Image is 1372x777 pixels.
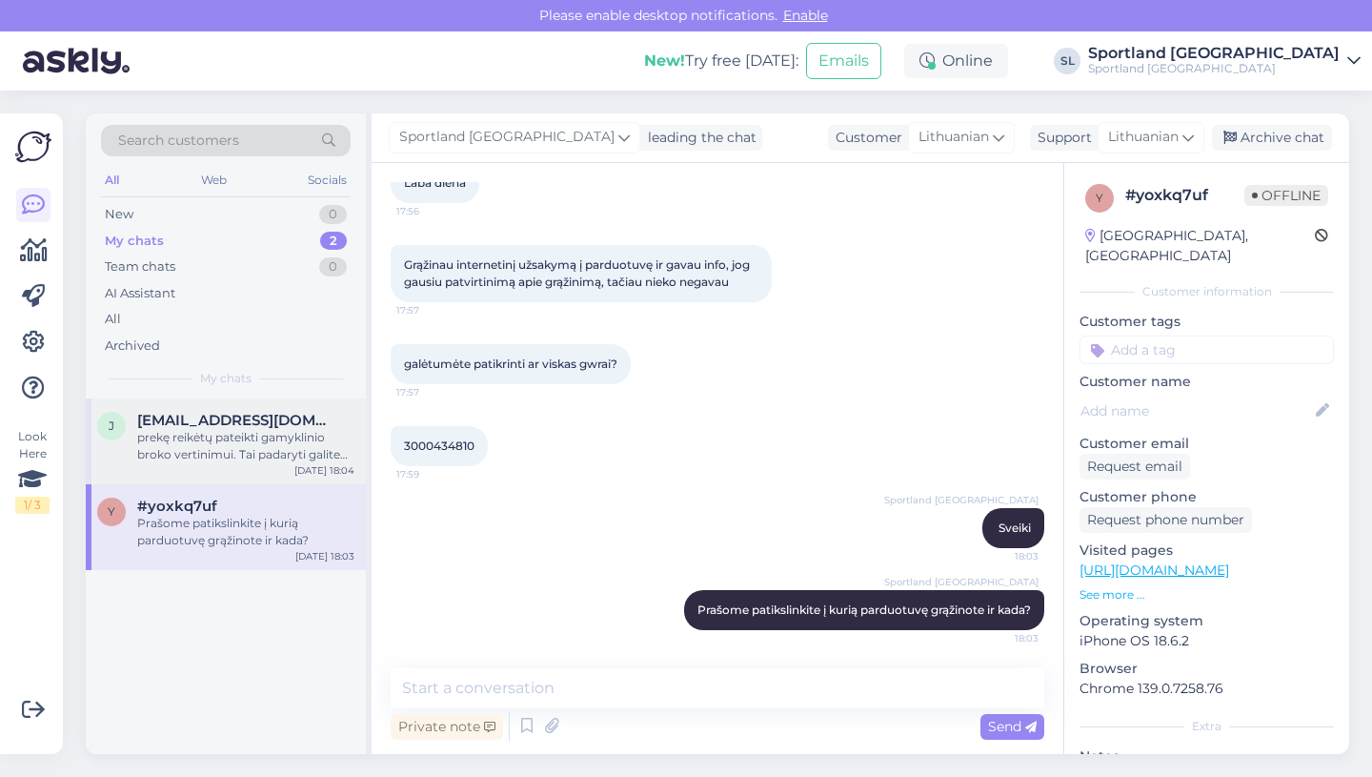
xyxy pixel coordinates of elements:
div: My chats [105,232,164,251]
span: Sportland [GEOGRAPHIC_DATA] [399,127,615,148]
span: 17:57 [396,303,468,317]
div: leading the chat [640,128,757,148]
div: Customer [828,128,902,148]
div: [DATE] 18:04 [294,463,354,478]
div: Try free [DATE]: [644,50,798,72]
p: Customer phone [1079,487,1334,507]
img: Askly Logo [15,129,51,165]
div: 0 [319,257,347,276]
span: j [109,419,114,433]
span: My chats [200,370,252,387]
a: [URL][DOMAIN_NAME] [1079,562,1229,579]
div: Team chats [105,257,175,276]
div: All [105,310,121,329]
div: Socials [304,168,351,193]
span: Offline [1244,185,1328,206]
span: 17:56 [396,204,468,218]
p: Customer tags [1079,312,1334,332]
p: Chrome 139.0.7258.76 [1079,679,1334,699]
p: Notes [1079,746,1334,767]
span: Sportland [GEOGRAPHIC_DATA] [884,575,1039,589]
div: Request email [1079,454,1190,480]
div: prekę reikėtų pateikti gamyklinio broko vertinimui. Tai padaryti galite atnešus prekę į parduotuv... [137,429,354,463]
div: All [101,168,123,193]
div: Private note [391,714,503,740]
div: 1 / 3 [15,497,50,514]
p: Visited pages [1079,541,1334,561]
div: Online [904,44,1008,78]
div: Archived [105,337,160,356]
span: Search customers [118,131,239,151]
div: Archive chat [1212,125,1332,151]
div: Look Here [15,428,50,514]
p: iPhone OS 18.6.2 [1079,631,1334,651]
span: Grąžinau internetinį užsakymą į parduotuvę ir gavau info, jog gausiu patvirtinimą apie grąžinimą,... [404,257,753,289]
span: Sportland [GEOGRAPHIC_DATA] [884,493,1039,507]
span: Laba diena [404,175,466,190]
span: 18:03 [967,631,1039,645]
span: Send [988,718,1037,735]
div: 2 [320,232,347,251]
div: Prašome patikslinkite į kurią parduotuvę grąžinote ir kada? [137,515,354,549]
p: Operating system [1079,611,1334,631]
p: Browser [1079,659,1334,679]
div: # yoxkq7uf [1125,184,1244,207]
span: #yoxkq7uf [137,498,217,515]
button: Emails [806,43,881,79]
span: Lithuanian [1108,127,1179,148]
div: Support [1030,128,1092,148]
div: [DATE] 18:03 [295,549,354,563]
div: AI Assistant [105,284,175,303]
div: 0 [319,205,347,224]
input: Add name [1080,400,1312,421]
span: 17:57 [396,385,468,399]
div: Sportland [GEOGRAPHIC_DATA] [1088,46,1340,61]
span: Prašome patikslinkite į kurią parduotuvę grąžinote ir kada? [697,603,1031,617]
div: Customer information [1079,283,1334,300]
span: Enable [777,7,834,24]
div: Web [197,168,231,193]
a: Sportland [GEOGRAPHIC_DATA]Sportland [GEOGRAPHIC_DATA] [1088,46,1361,76]
span: Lithuanian [918,127,989,148]
div: Extra [1079,718,1334,735]
span: y [1096,191,1103,205]
span: 18:03 [967,549,1039,563]
div: Request phone number [1079,507,1252,533]
div: SL [1054,48,1080,74]
span: y [108,504,115,519]
span: 17:59 [396,467,468,481]
div: Sportland [GEOGRAPHIC_DATA] [1088,61,1340,76]
input: Add a tag [1079,336,1334,364]
p: See more ... [1079,586,1334,603]
div: [GEOGRAPHIC_DATA], [GEOGRAPHIC_DATA] [1085,226,1315,266]
b: New! [644,51,685,70]
p: Customer email [1079,434,1334,454]
p: Customer name [1079,372,1334,392]
span: justuk24@gmail.com [137,412,335,429]
span: Sveiki [999,521,1031,535]
span: galėtumėte patikrinti ar viskas gwrai? [404,357,617,371]
div: New [105,205,133,224]
span: 3000434810 [404,439,474,453]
